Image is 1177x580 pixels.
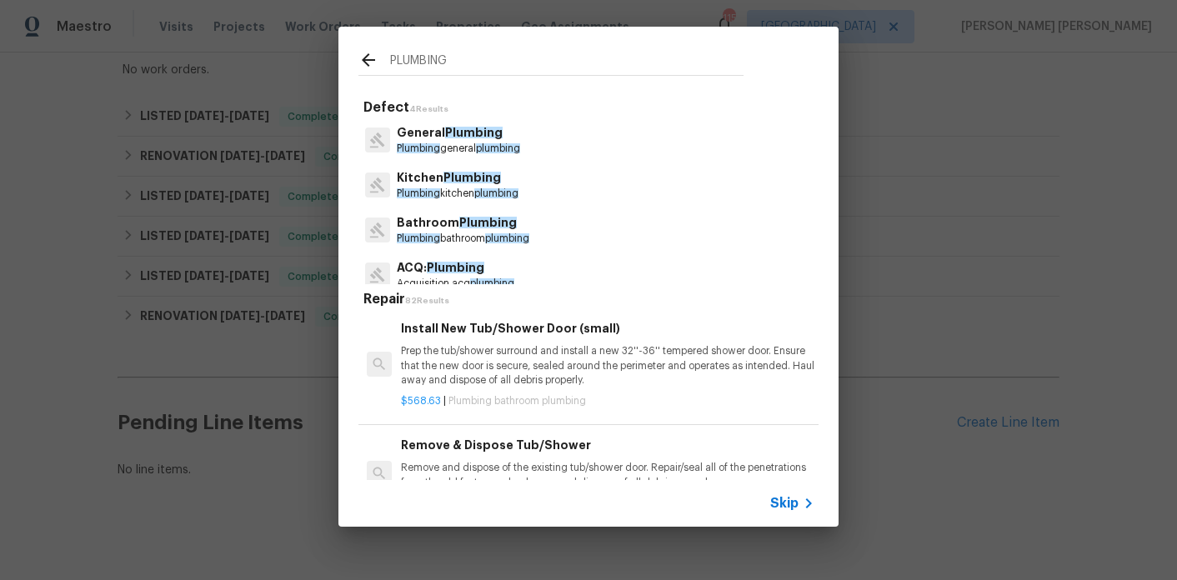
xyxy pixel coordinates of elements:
h5: Repair [363,291,819,308]
span: Plumbing [427,262,484,273]
h5: Defect [363,99,819,117]
p: ACQ: [397,259,514,277]
span: Skip [770,495,799,512]
p: Bathroom [397,214,529,232]
p: bathroom [397,232,529,246]
span: plumbing [485,233,529,243]
span: plumbing [476,143,520,153]
span: Plumbing [445,127,503,138]
span: Plumbing [397,188,440,198]
h6: Remove & Dispose Tub/Shower [401,436,814,454]
span: Plumbing [397,143,440,153]
p: general [397,142,520,156]
p: | [401,394,814,408]
p: General [397,124,520,142]
span: Plumbing [443,172,501,183]
p: kitchen [397,187,518,201]
p: Acquisition acq [397,277,514,291]
span: 4 Results [409,105,448,113]
p: Kitchen [397,169,518,187]
span: Plumbing [397,233,440,243]
input: Search issues or repairs [390,50,744,75]
p: Remove and dispose of the existing tub/shower door. Repair/seal all of the penetrations from the ... [401,461,814,489]
span: Plumbing [459,217,517,228]
span: Plumbing bathroom plumbing [448,396,586,406]
h6: Install New Tub/Shower Door (small) [401,319,814,337]
span: 82 Results [405,297,449,305]
p: Prep the tub/shower surround and install a new 32''-36'' tempered shower door. Ensure that the ne... [401,344,814,387]
span: plumbing [474,188,518,198]
span: plumbing [470,278,514,288]
span: $568.63 [401,396,441,406]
